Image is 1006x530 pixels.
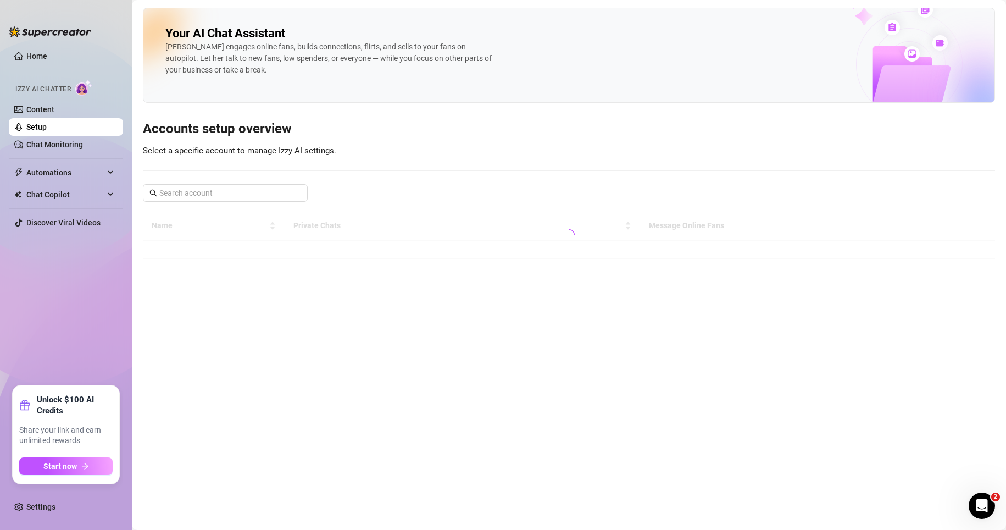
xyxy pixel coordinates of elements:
img: AI Chatter [75,80,92,96]
span: search [149,189,157,197]
span: Share your link and earn unlimited rewards [19,425,113,446]
div: [PERSON_NAME] engages online fans, builds connections, flirts, and sells to your fans on autopilo... [165,41,495,76]
span: thunderbolt [14,168,23,177]
span: Start now [43,462,77,471]
a: Content [26,105,54,114]
a: Setup [26,123,47,131]
span: Select a specific account to manage Izzy AI settings. [143,146,336,156]
a: Home [26,52,47,60]
input: Search account [159,187,292,199]
span: Izzy AI Chatter [15,84,71,95]
a: Chat Monitoring [26,140,83,149]
span: Chat Copilot [26,186,104,203]
strong: Unlock $100 AI Credits [37,394,113,416]
span: Automations [26,164,104,181]
button: Start nowarrow-right [19,457,113,475]
span: loading [563,229,575,241]
h3: Accounts setup overview [143,120,995,138]
h2: Your AI Chat Assistant [165,26,285,41]
a: Discover Viral Videos [26,218,101,227]
span: arrow-right [81,462,89,470]
span: 2 [991,493,1000,501]
img: Chat Copilot [14,191,21,198]
a: Settings [26,503,55,511]
img: logo-BBDzfeDw.svg [9,26,91,37]
span: gift [19,400,30,411]
iframe: Intercom live chat [969,493,995,519]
